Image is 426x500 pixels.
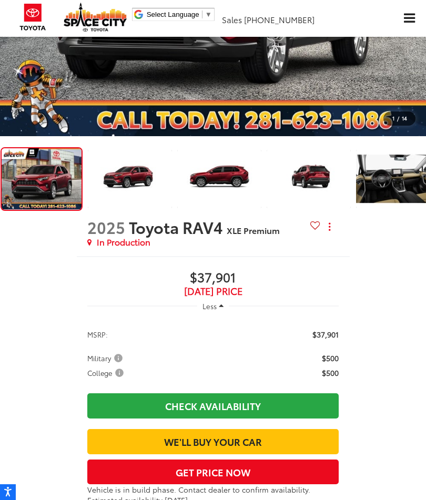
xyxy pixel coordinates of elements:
span: 1 [392,114,394,122]
a: We'll Buy Your Car [87,429,339,454]
span: ▼ [205,11,212,18]
span: Sales [222,14,242,25]
span: MSRP: [87,329,108,340]
a: Check Availability [87,393,339,419]
span: Select Language [147,11,199,18]
span: In Production [97,236,150,248]
span: $37,901 [312,329,339,340]
span: dropdown dots [329,222,330,231]
img: 2025 Toyota RAV4 XLE Premium [266,147,352,211]
span: XLE Premium [227,224,280,236]
span: Less [202,301,217,311]
img: 2025 Toyota RAV4 XLE Premium [87,147,173,211]
img: 2025 Toyota RAV4 XLE Premium [1,148,82,209]
button: Less [197,297,229,315]
a: Expand Photo 2 [177,147,261,211]
span: [DATE] Price [87,286,339,297]
span: Military [87,353,125,363]
span: 14 [402,114,407,122]
span: $37,901 [87,270,339,286]
span: [PHONE_NUMBER] [244,14,315,25]
button: College [87,368,127,378]
span: 2025 [87,216,125,238]
span: Toyota RAV4 [129,216,227,238]
span: College [87,368,126,378]
span: $500 [322,368,339,378]
span: $500 [322,353,339,363]
button: Get Price Now [87,460,339,485]
button: Actions [320,218,339,236]
a: Select Language​ [147,11,212,18]
img: Space City Toyota [64,3,127,32]
a: Expand Photo 0 [1,147,83,211]
button: Military [87,353,126,363]
img: 2025 Toyota RAV4 XLE Premium [177,147,262,211]
a: Expand Photo 1 [88,147,172,211]
a: Expand Photo 3 [267,147,351,211]
span: / [396,115,400,122]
